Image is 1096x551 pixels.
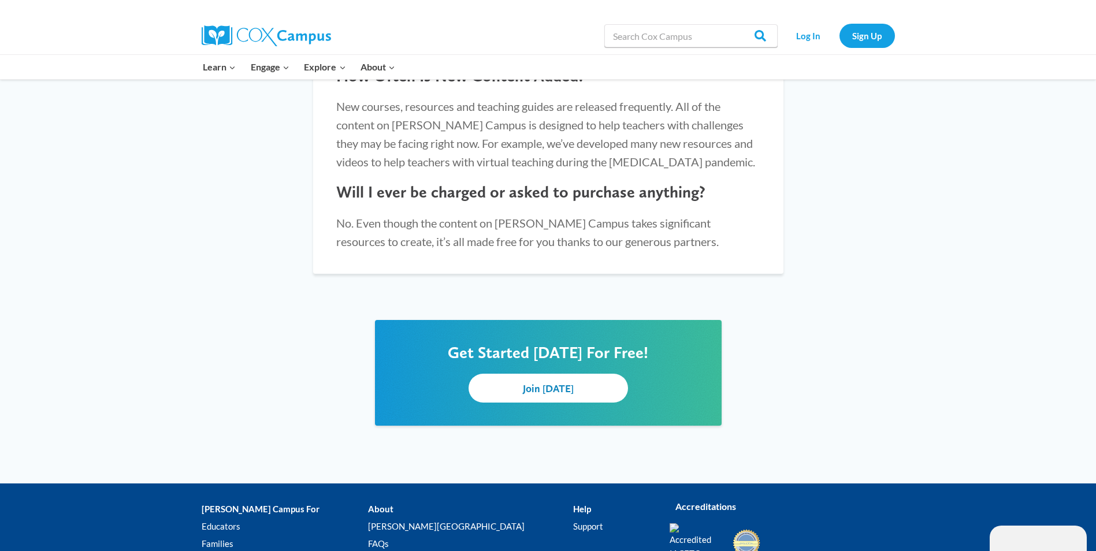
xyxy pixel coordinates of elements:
button: Child menu of Engage [243,55,297,79]
nav: Secondary Navigation [783,24,895,47]
a: Sign Up [839,24,895,47]
a: Log In [783,24,834,47]
button: Child menu of Explore [297,55,354,79]
h4: Will I ever be charged or asked to purchase anything? [336,183,760,202]
nav: Primary Navigation [196,55,403,79]
span: Join [DATE] [523,382,574,394]
input: Search Cox Campus [604,24,778,47]
button: Child menu of Learn [196,55,244,79]
strong: Accreditations [675,501,736,512]
p: No. Even though the content on [PERSON_NAME] Campus takes significant resources to create, it’s a... [336,214,760,251]
button: Child menu of About [353,55,403,79]
p: New courses, resources and teaching guides are released frequently. All of the content on [PERSON... [336,97,760,171]
a: Support [573,518,652,535]
a: [PERSON_NAME][GEOGRAPHIC_DATA] [368,518,573,535]
span: Get Started [DATE] For Free! [448,342,648,362]
img: Cox Campus [202,25,331,46]
a: Educators [202,518,368,535]
a: Join [DATE] [469,374,628,402]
